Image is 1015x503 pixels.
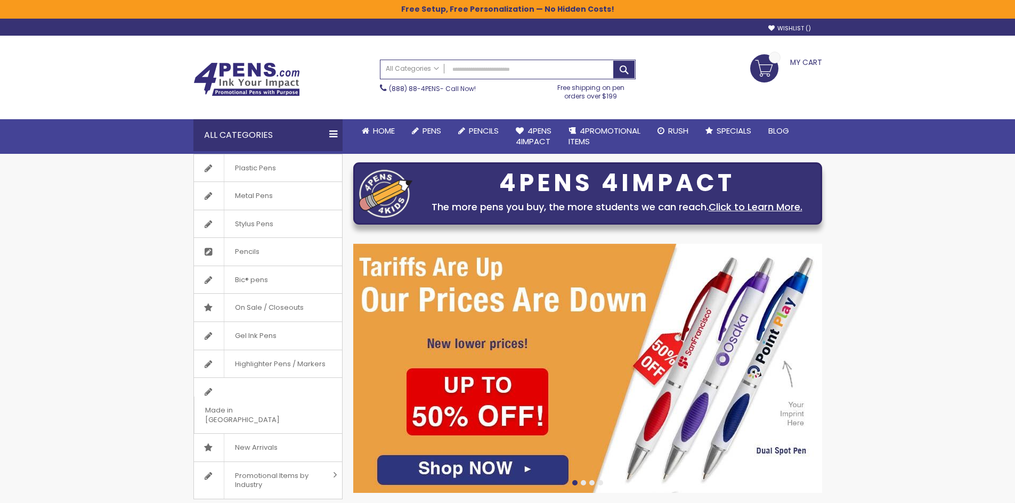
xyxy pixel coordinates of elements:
span: Specials [717,125,751,136]
span: 4PROMOTIONAL ITEMS [569,125,640,147]
span: All Categories [386,64,439,73]
a: Pencils [194,238,342,266]
a: Bic® pens [194,266,342,294]
span: Promotional Items by Industry [224,462,329,499]
a: Rush [649,119,697,143]
a: Highlighter Pens / Markers [194,350,342,378]
a: (888) 88-4PENS [389,84,440,93]
span: Pencils [469,125,499,136]
a: Plastic Pens [194,154,342,182]
span: Rush [668,125,688,136]
span: Highlighter Pens / Markers [224,350,336,378]
img: 4Pens Custom Pens and Promotional Products [193,62,300,96]
img: four_pen_logo.png [359,169,412,218]
span: Pens [423,125,441,136]
span: Metal Pens [224,182,283,210]
a: Click to Learn More. [709,200,802,213]
span: Gel Ink Pens [224,322,287,350]
a: Blog [760,119,798,143]
a: On Sale / Closeouts [194,294,342,321]
a: Promotional Items by Industry [194,462,342,499]
span: Bic® pens [224,266,279,294]
a: Wishlist [768,24,811,32]
a: 4Pens4impact [507,119,560,154]
a: Gel Ink Pens [194,322,342,350]
span: New Arrivals [224,434,288,461]
div: The more pens you buy, the more students we can reach. [418,200,816,215]
a: 4PROMOTIONALITEMS [560,119,649,154]
span: Plastic Pens [224,154,287,182]
span: On Sale / Closeouts [224,294,314,321]
a: Home [353,119,403,143]
span: Made in [GEOGRAPHIC_DATA] [194,397,315,433]
a: Stylus Pens [194,210,342,238]
a: New Arrivals [194,434,342,461]
span: Stylus Pens [224,210,284,238]
span: Home [373,125,395,136]
a: Specials [697,119,760,143]
a: All Categories [380,60,444,78]
a: Pencils [450,119,507,143]
a: Metal Pens [194,182,342,210]
div: Free shipping on pen orders over $199 [546,79,636,101]
span: Blog [768,125,789,136]
span: Pencils [224,238,270,266]
div: 4PENS 4IMPACT [418,172,816,194]
img: /cheap-promotional-products.html [353,244,822,493]
a: Pens [403,119,450,143]
div: All Categories [193,119,343,151]
a: Made in [GEOGRAPHIC_DATA] [194,378,342,433]
span: 4Pens 4impact [516,125,551,147]
span: - Call Now! [389,84,476,93]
